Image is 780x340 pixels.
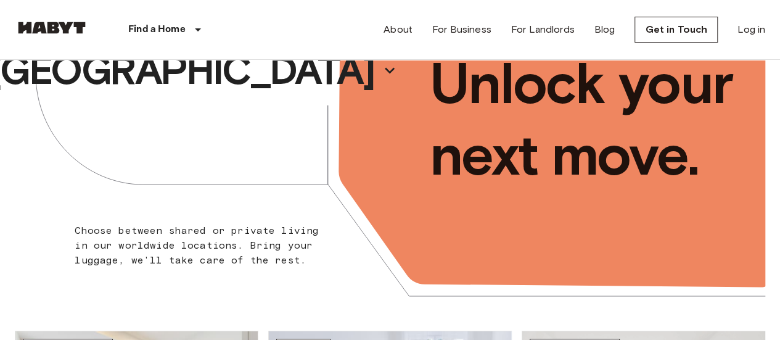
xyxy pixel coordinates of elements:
a: For Business [432,22,491,37]
p: Choose between shared or private living in our worldwide locations. Bring your luggage, we'll tak... [75,223,322,268]
img: Habyt [15,22,89,34]
a: Log in [737,22,765,37]
p: Unlock your next move. [430,48,746,191]
a: Blog [594,22,615,37]
a: For Landlords [511,22,575,37]
a: Get in Touch [634,17,718,43]
p: Find a Home [128,22,186,37]
a: About [384,22,413,37]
